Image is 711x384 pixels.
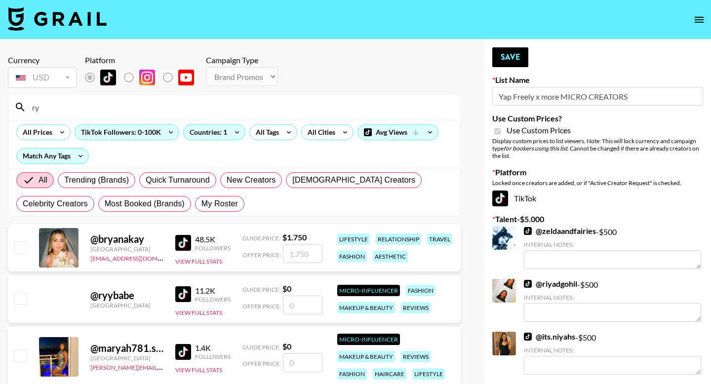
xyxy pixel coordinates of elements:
[184,125,245,140] div: Countries: 1
[524,226,701,269] div: - $ 500
[175,344,191,360] img: TikTok
[242,303,281,310] span: Offer Price:
[283,296,322,314] input: 0
[282,232,307,242] strong: $ 1.750
[195,296,231,303] div: Followers
[524,280,532,288] img: TikTok
[492,167,703,177] label: Platform
[195,286,231,296] div: 11.2K
[524,241,701,248] div: Internal Notes:
[10,69,75,86] div: USD
[8,7,107,31] img: Grail Talent
[337,233,370,245] div: lifestyle
[175,235,191,251] img: TikTok
[139,70,155,85] img: Instagram
[358,125,438,140] div: Avg Views
[175,258,222,265] button: View Full Stats
[242,251,281,259] span: Offer Price:
[39,174,47,186] span: All
[64,174,129,186] span: Trending (Brands)
[175,366,222,374] button: View Full Stats
[524,294,701,301] div: Internal Notes:
[17,125,54,140] div: All Prices
[195,343,231,353] div: 1.4K
[524,279,577,289] a: @riyadgohil
[8,65,77,90] div: Currency is locked to USD
[195,244,231,252] div: Followers
[250,125,281,140] div: All Tags
[492,47,528,67] button: Save
[242,234,280,242] span: Guide Price:
[427,233,452,245] div: travel
[337,251,367,262] div: fashion
[283,244,322,263] input: 1.750
[175,286,191,302] img: TikTok
[90,362,237,371] a: [PERSON_NAME][EMAIL_ADDRESS][DOMAIN_NAME]
[412,368,445,380] div: lifestyle
[492,114,703,123] label: Use Custom Prices?
[401,302,431,313] div: reviews
[175,309,222,316] button: View Full Stats
[282,342,291,351] strong: $ 0
[492,179,703,187] div: Locked once creators are added, or if "Active Creator Request" is checked.
[90,253,190,262] a: [EMAIL_ADDRESS][DOMAIN_NAME]
[201,198,238,210] span: My Roster
[90,302,163,309] div: [GEOGRAPHIC_DATA]
[373,251,408,262] div: aesthetic
[492,137,703,159] div: Display custom prices to list viewers. Note: This will lock currency and campaign type . Cannot b...
[17,149,88,163] div: Match Any Tags
[283,353,322,372] input: 0
[524,226,596,236] a: @zeldaandfairies
[90,354,163,362] div: [GEOGRAPHIC_DATA]
[292,174,415,186] span: [DEMOGRAPHIC_DATA] Creators
[376,233,421,245] div: relationship
[524,333,532,341] img: TikTok
[492,214,703,224] label: Talent - $ 5.000
[337,334,400,345] div: Micro-Influencer
[195,234,231,244] div: 48.5K
[8,55,77,65] div: Currency
[26,99,454,115] input: Search by User Name
[524,227,532,235] img: TikTok
[242,286,280,293] span: Guide Price:
[524,332,575,342] a: @its.niyahs
[337,351,395,362] div: makeup & beauty
[75,125,179,140] div: TikTok Followers: 0-100K
[302,125,337,140] div: All Cities
[337,302,395,313] div: makeup & beauty
[337,368,367,380] div: fashion
[90,289,163,302] div: @ ryybabe
[146,174,210,186] span: Quick Turnaround
[524,279,701,322] div: - $ 500
[492,191,703,206] div: TikTok
[492,75,703,85] label: List Name
[524,332,701,375] div: - $ 500
[524,346,701,354] div: Internal Notes:
[242,360,281,367] span: Offer Price:
[85,55,202,65] div: Platform
[195,353,231,360] div: Followers
[507,125,571,135] span: Use Custom Prices
[373,368,406,380] div: haircare
[227,174,276,186] span: New Creators
[401,351,431,362] div: reviews
[90,342,163,354] div: @ maryah781.shops
[689,10,709,30] button: open drawer
[504,145,567,152] em: for bookers using this list
[90,233,163,245] div: @ bryanakay
[206,55,277,65] div: Campaign Type
[85,67,202,88] div: List locked to TikTok.
[282,284,291,293] strong: $ 0
[105,198,185,210] span: Most Booked (Brands)
[90,245,163,253] div: [GEOGRAPHIC_DATA]
[242,344,280,351] span: Guide Price:
[100,70,116,85] img: TikTok
[406,285,435,296] div: fashion
[337,285,400,296] div: Micro-Influencer
[178,70,194,85] img: YouTube
[492,191,508,206] img: TikTok
[23,198,88,210] span: Celebrity Creators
